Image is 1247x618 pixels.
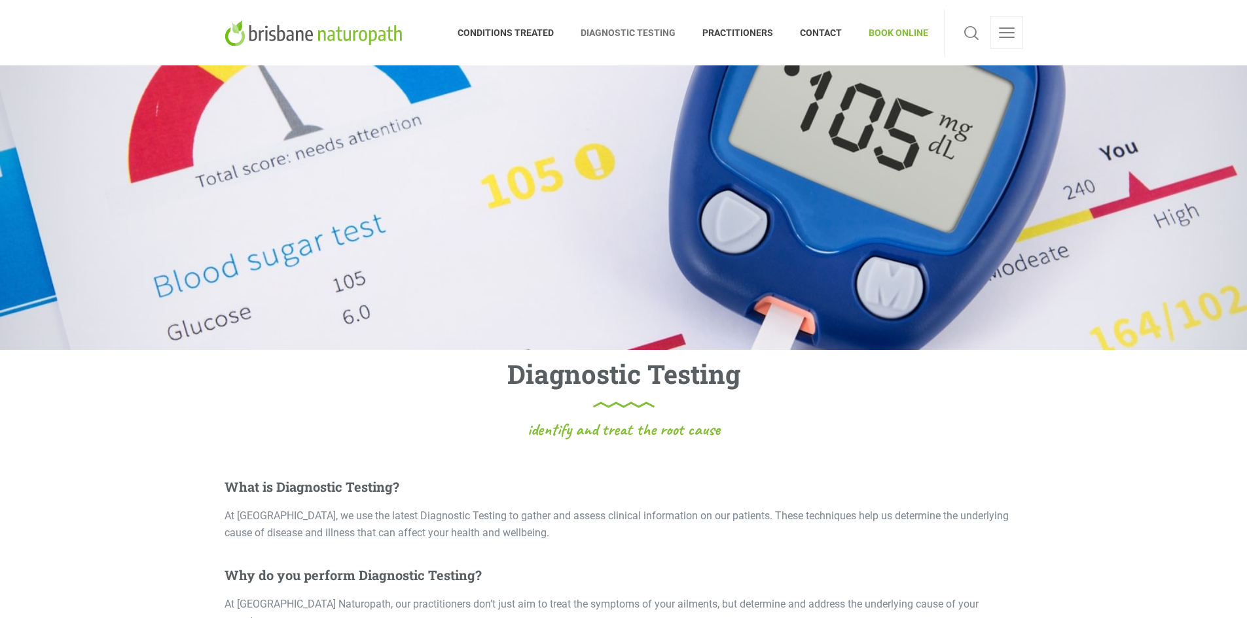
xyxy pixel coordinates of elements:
a: Search [960,16,983,49]
p: At [GEOGRAPHIC_DATA], we use the latest Diagnostic Testing to gather and assess clinical informat... [225,507,1023,541]
a: PRACTITIONERS [689,10,787,56]
span: CONDITIONS TREATED [458,22,568,43]
span: BOOK ONLINE [856,22,928,43]
span: PRACTITIONERS [689,22,787,43]
a: BOOK ONLINE [856,10,928,56]
h5: What is Diagnostic Testing? [225,479,1023,494]
h1: Diagnostic Testing [507,356,740,408]
img: Brisbane Naturopath [225,20,407,46]
h5: Why do you perform Diagnostic Testing? [225,567,1023,583]
a: Brisbane Naturopath [225,10,407,56]
span: identify and treat the root cause [528,421,720,438]
a: CONDITIONS TREATED [458,10,568,56]
span: DIAGNOSTIC TESTING [568,22,689,43]
a: DIAGNOSTIC TESTING [568,10,689,56]
span: CONTACT [787,22,856,43]
a: CONTACT [787,10,856,56]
